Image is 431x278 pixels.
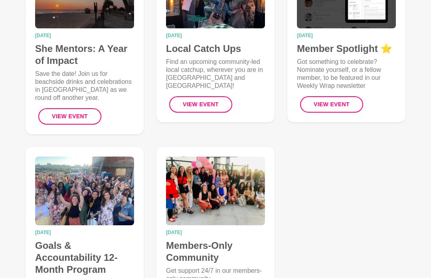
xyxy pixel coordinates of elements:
h4: Members-Only Community [166,240,265,264]
time: [DATE] [35,230,134,235]
time: [DATE] [297,33,396,38]
h4: Local Catch Ups [166,43,265,55]
h4: Goals & Accountability 12-Month Program [35,240,134,276]
p: Save the date! Join us for beachside drinks and celebrations in [GEOGRAPHIC_DATA] as we round off... [35,70,134,102]
time: [DATE] [166,33,265,38]
button: View Event [169,96,232,113]
p: Got something to celebrate? Nominate yourself, or a fellow member, to be featured in our Weekly W... [297,58,396,90]
h4: She Mentors: A Year of Impact [35,43,134,67]
button: View Event [38,108,101,125]
button: View Event [300,96,363,113]
img: Members-Only Community [166,157,265,225]
time: [DATE] [35,33,134,38]
h4: Member Spotlight ⭐ [297,43,396,55]
img: Goals & Accountability 12-Month Program [35,157,134,225]
p: Find an upcoming community-led local catchup, wherever you are in [GEOGRAPHIC_DATA] and [GEOGRAPH... [166,58,265,90]
time: [DATE] [166,230,265,235]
